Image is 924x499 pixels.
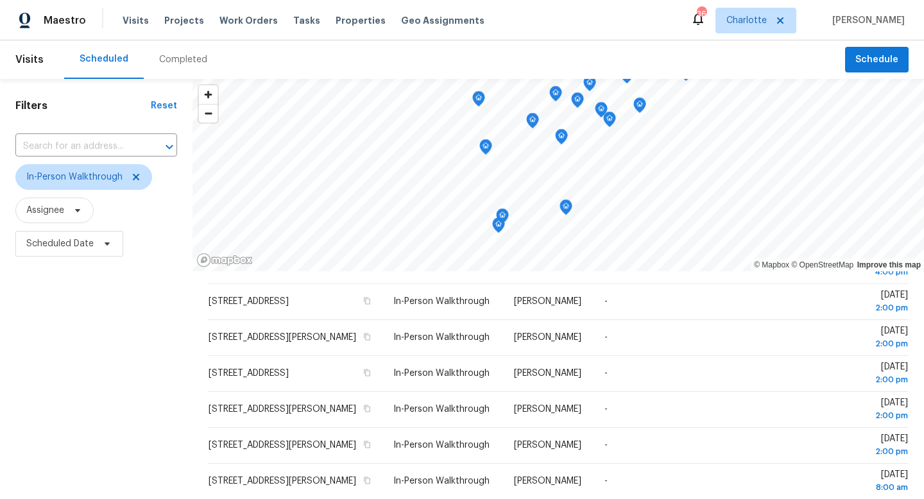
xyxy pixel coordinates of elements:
button: Copy Address [361,367,373,378]
span: [PERSON_NAME] [514,297,581,306]
div: Map marker [479,139,492,159]
button: Zoom out [199,104,218,123]
div: Map marker [555,129,568,149]
span: [DATE] [815,362,908,386]
button: Copy Address [361,475,373,486]
div: Map marker [492,217,505,237]
span: [PERSON_NAME] [827,14,905,27]
div: Map marker [603,112,616,131]
a: Mapbox [754,260,789,269]
div: Map marker [595,102,608,122]
span: [PERSON_NAME] [514,477,581,486]
span: [STREET_ADDRESS] [209,369,289,378]
span: [DATE] [815,434,908,458]
span: - [604,333,608,342]
span: - [604,405,608,414]
span: Maestro [44,14,86,27]
div: Map marker [526,113,539,133]
span: [DATE] [815,398,908,422]
div: Map marker [571,92,584,112]
span: - [604,441,608,450]
span: [DATE] [815,470,908,494]
div: Scheduled [80,53,128,65]
div: Map marker [583,76,596,96]
span: [PERSON_NAME] [514,333,581,342]
div: Reset [151,99,177,112]
span: In-Person Walkthrough [393,369,490,378]
input: Search for an address... [15,137,141,156]
span: Visits [15,46,44,74]
div: Completed [159,53,207,66]
span: - [604,477,608,486]
span: [PERSON_NAME] [514,369,581,378]
a: Mapbox homepage [196,253,253,267]
span: Visits [123,14,149,27]
span: - [604,297,608,306]
span: In-Person Walkthrough [393,477,490,486]
button: Copy Address [361,331,373,343]
span: In-Person Walkthrough [393,297,490,306]
span: [PERSON_NAME] [514,405,581,414]
div: 2:00 pm [815,409,908,422]
span: Tasks [293,16,320,25]
span: - [604,369,608,378]
span: [PERSON_NAME] [514,441,581,450]
span: Geo Assignments [401,14,484,27]
span: Schedule [855,52,898,68]
div: 2:00 pm [815,337,908,350]
span: [DATE] [815,291,908,314]
span: [STREET_ADDRESS][PERSON_NAME] [209,405,356,414]
span: In-Person Walkthrough [393,405,490,414]
h1: Filters [15,99,151,112]
button: Copy Address [361,403,373,414]
div: 4:00 pm [815,266,908,278]
span: Properties [336,14,386,27]
span: [STREET_ADDRESS][PERSON_NAME] [209,477,356,486]
span: Assignee [26,204,64,217]
span: In-Person Walkthrough [26,171,123,183]
span: Projects [164,14,204,27]
div: 2:00 pm [815,373,908,386]
span: [STREET_ADDRESS][PERSON_NAME] [209,441,356,450]
button: Copy Address [361,295,373,307]
span: Scheduled Date [26,237,94,250]
a: OpenStreetMap [791,260,853,269]
div: 2:00 pm [815,301,908,314]
button: Zoom in [199,85,218,104]
button: Open [160,138,178,156]
span: Charlotte [726,14,767,27]
button: Copy Address [361,439,373,450]
span: Work Orders [219,14,278,27]
button: Schedule [845,47,909,73]
span: Zoom out [199,105,218,123]
span: [STREET_ADDRESS][PERSON_NAME] [209,333,356,342]
div: 8:00 am [815,481,908,494]
div: Map marker [560,199,572,219]
div: 2:00 pm [815,445,908,458]
div: Map marker [472,91,485,111]
div: 36 [697,8,706,21]
div: Map marker [496,208,509,228]
div: Map marker [633,97,646,117]
span: [DATE] [815,326,908,350]
span: [STREET_ADDRESS] [209,297,289,306]
div: Map marker [549,86,562,106]
span: In-Person Walkthrough [393,333,490,342]
span: In-Person Walkthrough [393,441,490,450]
a: Improve this map [857,260,921,269]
